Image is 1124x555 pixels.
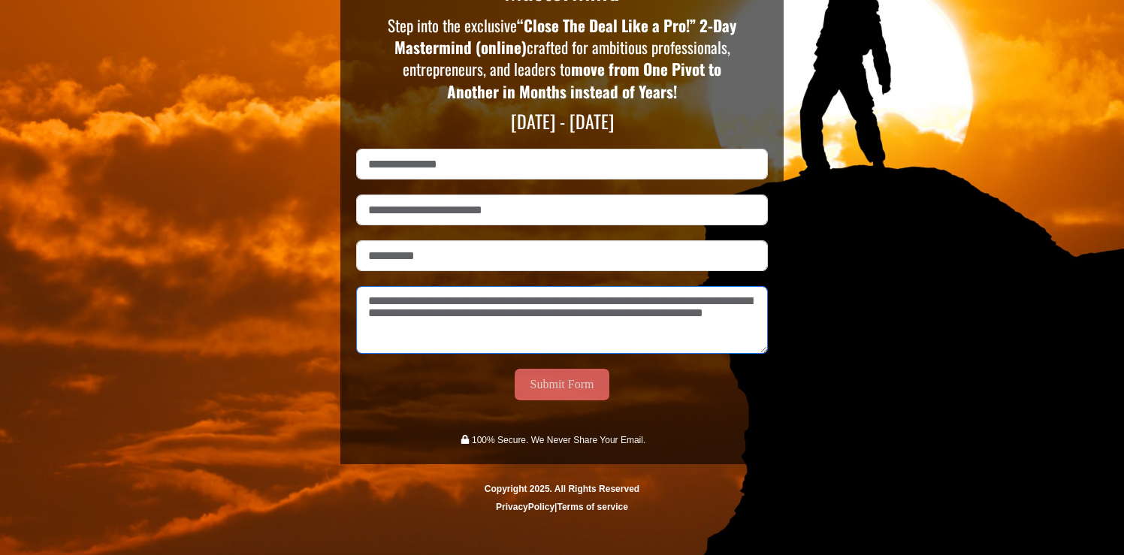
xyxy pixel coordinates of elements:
[394,14,737,59] strong: “Close The Deal Like a Pro!” 2-Day Mastermind (online)
[557,502,628,512] a: Terms of service
[387,14,738,103] p: Step into the exclusive crafted for ambitious professionals, entrepreneurs, and leaders to
[390,110,734,132] p: [DATE] - [DATE]
[496,502,628,512] strong: |
[472,431,645,449] p: 100% Secure. We Never Share Your Email.
[485,484,639,494] span: Copyright 2025. All Rights Reserved
[447,57,721,102] strong: move from One Pivot to Another in Months instead of Years!
[515,369,610,400] button: Submit Form
[496,502,554,512] a: PrivacyPolicy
